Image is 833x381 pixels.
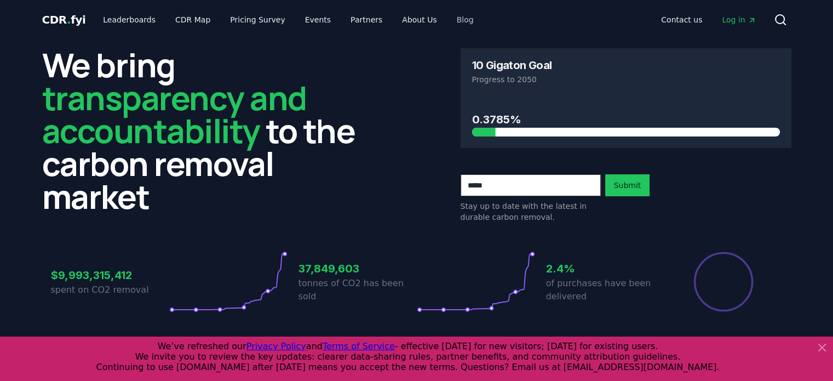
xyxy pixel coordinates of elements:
[221,10,294,30] a: Pricing Survey
[296,10,340,30] a: Events
[51,267,169,283] h3: $9,993,315,412
[722,14,756,25] span: Log in
[67,13,71,26] span: .
[298,277,417,303] p: tonnes of CO2 has been sold
[94,10,482,30] nav: Main
[94,10,164,30] a: Leaderboards
[472,60,552,71] h3: 10 Gigaton Goal
[298,260,417,277] h3: 37,849,603
[342,10,391,30] a: Partners
[546,260,664,277] h3: 2.4%
[713,10,765,30] a: Log in
[42,75,307,153] span: transparency and accountability
[42,12,86,27] a: CDR.fyi
[693,251,754,312] div: Percentage of sales delivered
[652,10,711,30] a: Contact us
[605,174,650,196] button: Submit
[448,10,482,30] a: Blog
[546,277,664,303] p: of purchases have been delivered
[393,10,445,30] a: About Us
[51,283,169,297] p: spent on CO2 removal
[42,48,373,213] h2: We bring to the carbon removal market
[472,74,780,85] p: Progress to 2050
[472,111,780,128] h3: 0.3785%
[166,10,219,30] a: CDR Map
[652,10,765,30] nav: Main
[42,13,86,26] span: CDR fyi
[461,201,601,223] p: Stay up to date with the latest in durable carbon removal.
